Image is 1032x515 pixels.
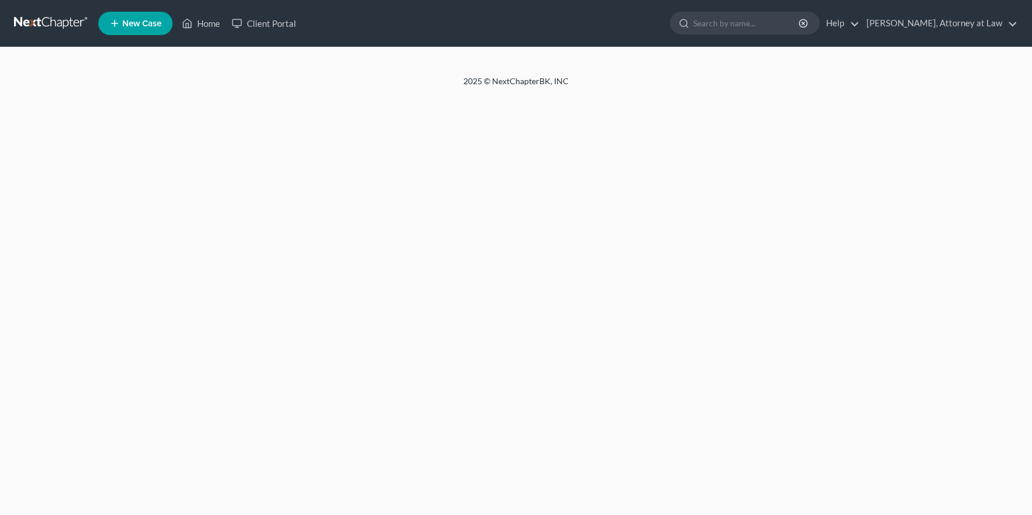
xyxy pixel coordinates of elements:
a: Client Portal [226,13,302,34]
div: 2025 © NextChapterBK, INC [183,75,849,96]
input: Search by name... [693,12,800,34]
span: New Case [122,19,161,28]
a: [PERSON_NAME], Attorney at Law [861,13,1017,34]
a: Home [176,13,226,34]
a: Help [820,13,859,34]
